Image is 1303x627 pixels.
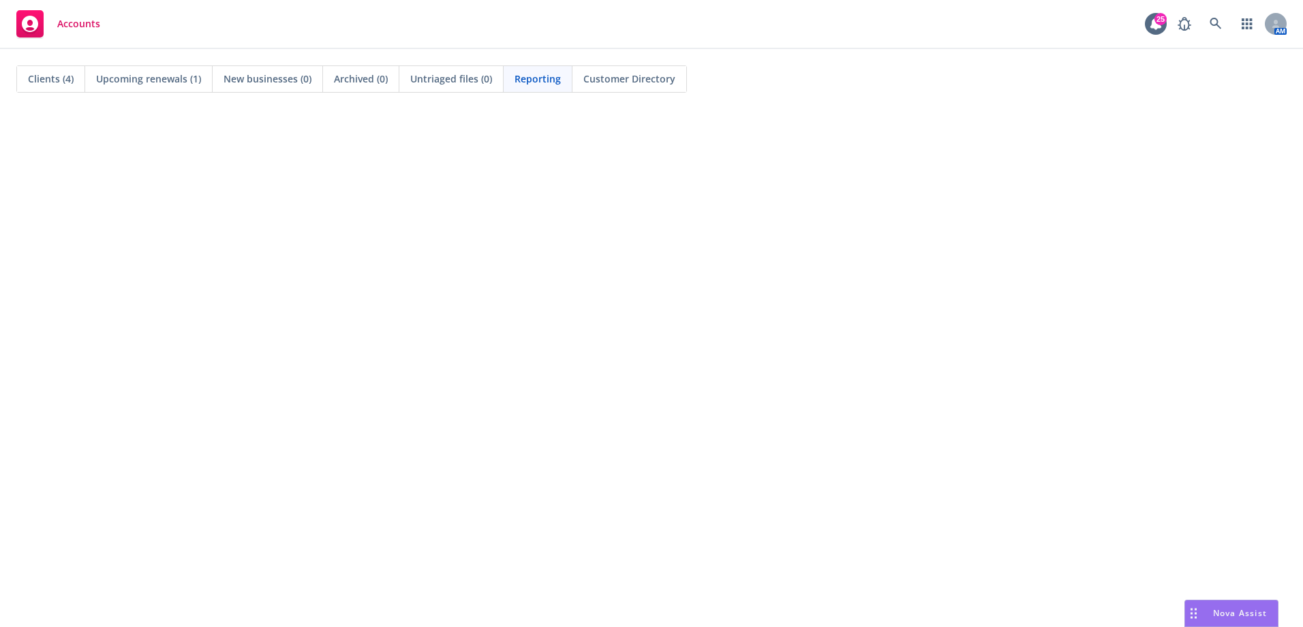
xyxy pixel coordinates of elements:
a: Switch app [1233,10,1261,37]
iframe: Hex Dashboard 1 [14,123,1289,613]
span: Archived (0) [334,72,388,86]
div: Drag to move [1185,600,1202,626]
span: Accounts [57,18,100,29]
span: Clients (4) [28,72,74,86]
span: Untriaged files (0) [410,72,492,86]
span: Customer Directory [583,72,675,86]
button: Nova Assist [1184,600,1278,627]
span: Nova Assist [1213,607,1267,619]
a: Report a Bug [1171,10,1198,37]
span: Upcoming renewals (1) [96,72,201,86]
span: New businesses (0) [224,72,311,86]
a: Accounts [11,5,106,43]
a: Search [1202,10,1229,37]
div: 25 [1154,13,1167,25]
span: Reporting [515,72,561,86]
